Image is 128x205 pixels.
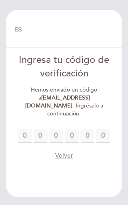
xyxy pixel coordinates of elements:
strong: [EMAIL_ADDRESS][DOMAIN_NAME] [25,94,90,109]
input: 0 [49,129,63,143]
input: 0 [80,129,94,143]
div: Ingresa tu código de verificación [17,53,111,80]
div: Hemos enviado un código a . Ingrésalo a continuación. [17,86,111,118]
input: 0 [65,129,79,143]
input: 0 [96,129,110,143]
button: Volver [55,152,73,160]
input: 0 [34,129,48,143]
input: 0 [18,129,32,143]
